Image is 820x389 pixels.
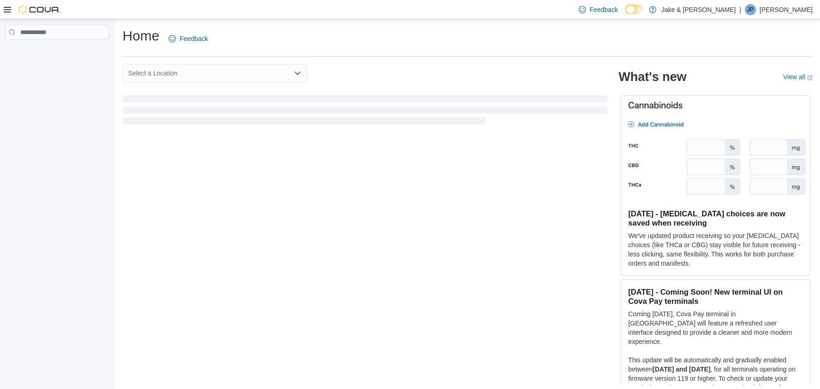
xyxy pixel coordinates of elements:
nav: Complex example [6,41,109,64]
p: Coming [DATE], Cova Pay terminal in [GEOGRAPHIC_DATA] will feature a refreshed user interface des... [628,309,803,346]
p: | [739,4,741,15]
button: Open list of options [294,70,301,77]
input: Dark Mode [625,5,644,14]
img: Cova [18,5,60,14]
h3: [DATE] - Coming Soon! New terminal UI on Cova Pay terminals [628,287,803,306]
svg: External link [807,75,813,81]
div: Jake Porter [745,4,756,15]
span: Feedback [590,5,618,14]
span: Loading [123,97,608,127]
a: Feedback [575,0,621,19]
span: JP [747,4,754,15]
span: Feedback [180,34,208,43]
h3: [DATE] - [MEDICAL_DATA] choices are now saved when receiving [628,209,803,227]
h1: Home [123,27,159,45]
p: We've updated product receiving so your [MEDICAL_DATA] choices (like THCa or CBG) stay visible fo... [628,231,803,268]
p: [PERSON_NAME] [760,4,813,15]
h2: What's new [619,70,686,84]
p: Jake & [PERSON_NAME] [661,4,736,15]
a: Feedback [165,29,211,48]
strong: [DATE] and [DATE] [653,366,710,373]
a: View allExternal link [783,73,813,81]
